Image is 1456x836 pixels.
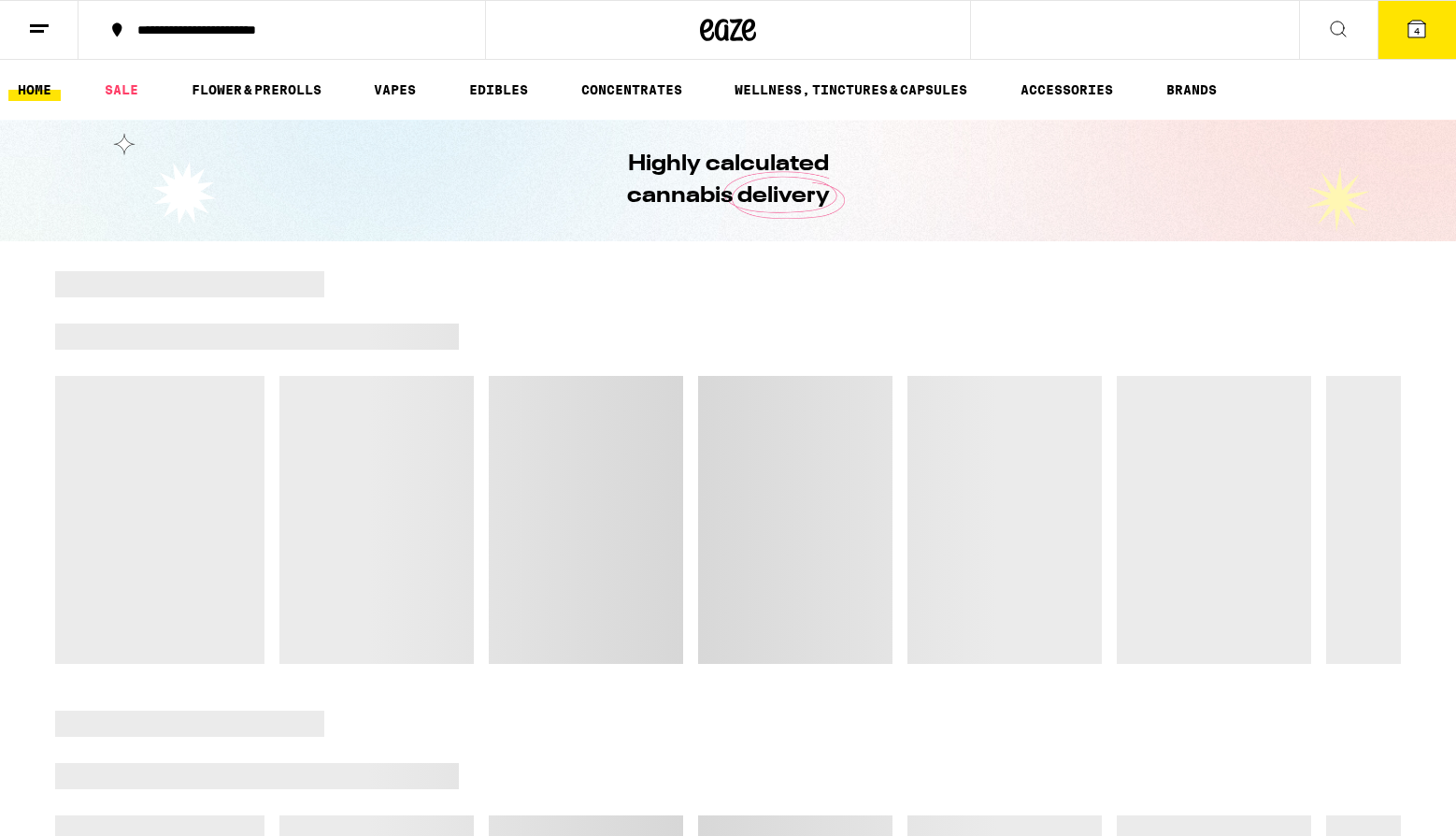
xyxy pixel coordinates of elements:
a: SALE [95,79,148,101]
a: HOME [8,79,61,101]
a: ACCESSORIES [1011,79,1122,101]
span: 4 [1414,25,1420,36]
h1: Highly calculated cannabis delivery [574,149,882,212]
button: 4 [1377,1,1456,59]
a: BRANDS [1157,79,1226,101]
a: WELLNESS, TINCTURES & CAPSULES [725,79,977,101]
a: VAPES [364,79,425,101]
a: FLOWER & PREROLLS [182,79,331,101]
a: EDIBLES [460,79,537,101]
a: CONCENTRATES [572,79,692,101]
